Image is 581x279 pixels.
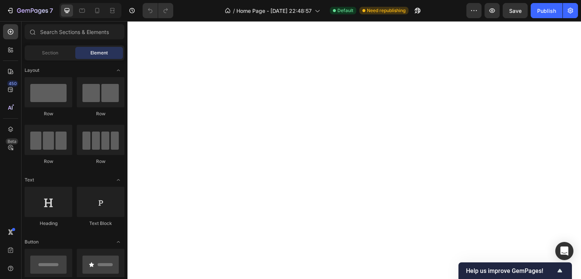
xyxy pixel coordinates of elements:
button: Show survey - Help us improve GemPages! [466,266,564,275]
span: Toggle open [112,236,124,248]
p: 7 [50,6,53,15]
div: Open Intercom Messenger [555,242,573,260]
span: Button [25,239,39,245]
span: Need republishing [367,7,405,14]
div: Undo/Redo [143,3,173,18]
button: Publish [531,3,562,18]
span: Toggle open [112,174,124,186]
div: 450 [7,81,18,87]
button: Save [503,3,528,18]
iframe: Design area [127,21,581,279]
span: Default [337,7,353,14]
span: Save [509,8,522,14]
span: Toggle open [112,64,124,76]
input: Search Sections & Elements [25,24,124,39]
span: Layout [25,67,39,74]
span: Help us improve GemPages! [466,267,555,274]
div: Beta [6,138,18,144]
div: Row [77,110,124,117]
div: Row [25,158,72,165]
span: Home Page - [DATE] 22:48:57 [236,7,312,15]
button: 7 [3,3,56,18]
div: Publish [537,7,556,15]
span: Section [42,50,58,56]
span: / [233,7,235,15]
span: Text [25,177,34,183]
div: Text Block [77,220,124,227]
div: Heading [25,220,72,227]
span: Element [90,50,108,56]
div: Row [25,110,72,117]
div: Row [77,158,124,165]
